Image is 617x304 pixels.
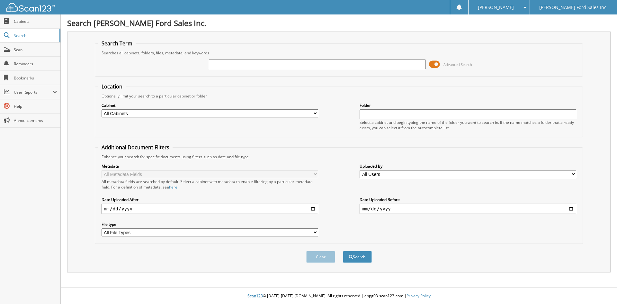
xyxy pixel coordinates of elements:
[14,61,57,67] span: Reminders
[102,103,318,108] label: Cabinet
[67,18,611,28] h1: Search [PERSON_NAME] Ford Sales Inc.
[169,184,177,190] a: here
[102,204,318,214] input: start
[98,154,580,160] div: Enhance your search for specific documents using filters such as date and file type.
[102,197,318,202] label: Date Uploaded After
[360,120,576,131] div: Select a cabinet and begin typing the name of the folder you want to search in. If the name match...
[407,293,431,299] a: Privacy Policy
[360,163,576,169] label: Uploaded By
[102,163,318,169] label: Metadata
[539,5,608,9] span: [PERSON_NAME] Ford Sales Inc.
[98,40,136,47] legend: Search Term
[14,47,57,52] span: Scan
[14,33,56,38] span: Search
[360,197,576,202] label: Date Uploaded Before
[14,19,57,24] span: Cabinets
[98,144,173,151] legend: Additional Document Filters
[98,83,126,90] legend: Location
[102,179,318,190] div: All metadata fields are searched by default. Select a cabinet with metadata to enable filtering b...
[360,103,576,108] label: Folder
[6,3,55,12] img: scan123-logo-white.svg
[343,251,372,263] button: Search
[14,75,57,81] span: Bookmarks
[306,251,335,263] button: Clear
[360,204,576,214] input: end
[98,93,580,99] div: Optionally limit your search to a particular cabinet or folder
[98,50,580,56] div: Searches all cabinets, folders, files, metadata, and keywords
[102,222,318,227] label: File type
[443,62,472,67] span: Advanced Search
[478,5,514,9] span: [PERSON_NAME]
[61,288,617,304] div: © [DATE]-[DATE] [DOMAIN_NAME]. All rights reserved | appg03-scan123-com |
[247,293,263,299] span: Scan123
[14,104,57,109] span: Help
[14,118,57,123] span: Announcements
[14,89,53,95] span: User Reports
